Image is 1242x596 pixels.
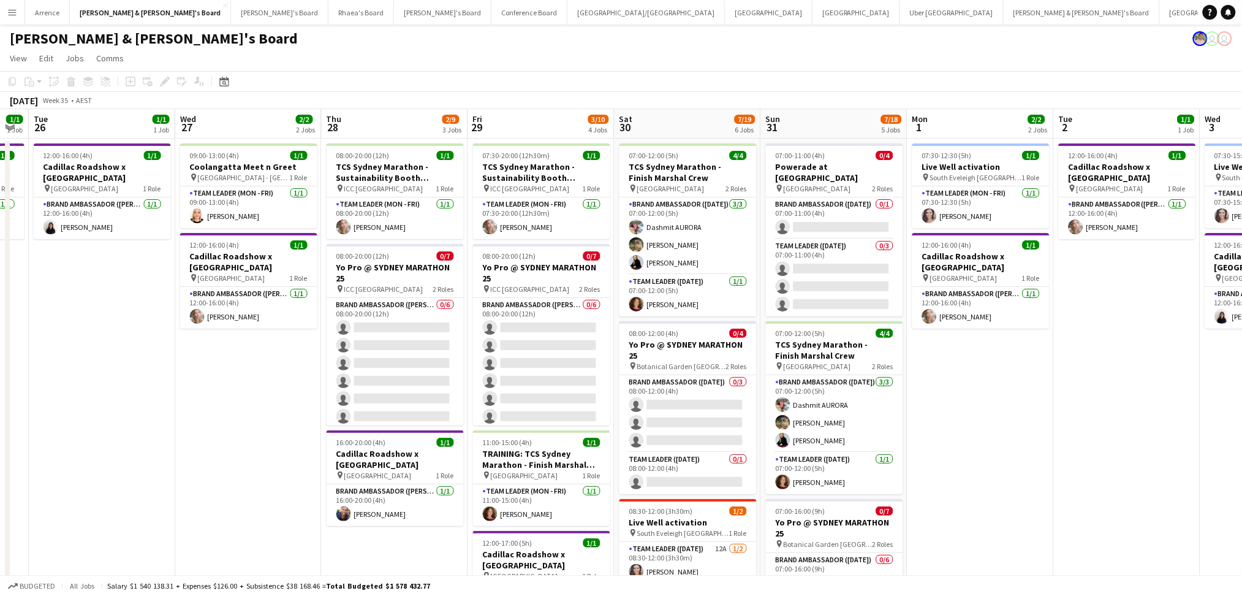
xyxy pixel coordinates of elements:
[491,1,567,25] button: Conference Board
[70,1,231,25] button: [PERSON_NAME] & [PERSON_NAME]'s Board
[394,1,491,25] button: [PERSON_NAME]'s Board
[25,1,70,25] button: Arrence
[107,581,430,590] div: Salary $1 540 138.31 + Expenses $126.00 + Subsistence $38 168.46 =
[812,1,900,25] button: [GEOGRAPHIC_DATA]
[67,581,97,590] span: All jobs
[20,582,55,590] span: Budgeted
[6,579,57,593] button: Budgeted
[1193,31,1208,46] app-user-avatar: Arrence Torres
[328,1,394,25] button: Rhaea's Board
[326,581,430,590] span: Total Budgeted $1 578 432.77
[567,1,725,25] button: [GEOGRAPHIC_DATA]/[GEOGRAPHIC_DATA]
[1004,1,1160,25] button: [PERSON_NAME] & [PERSON_NAME]'s Board
[1205,31,1220,46] app-user-avatar: James Millard
[900,1,1004,25] button: Uber [GEOGRAPHIC_DATA]
[231,1,328,25] button: [PERSON_NAME]'s Board
[1217,31,1232,46] app-user-avatar: James Millard
[725,1,812,25] button: [GEOGRAPHIC_DATA]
